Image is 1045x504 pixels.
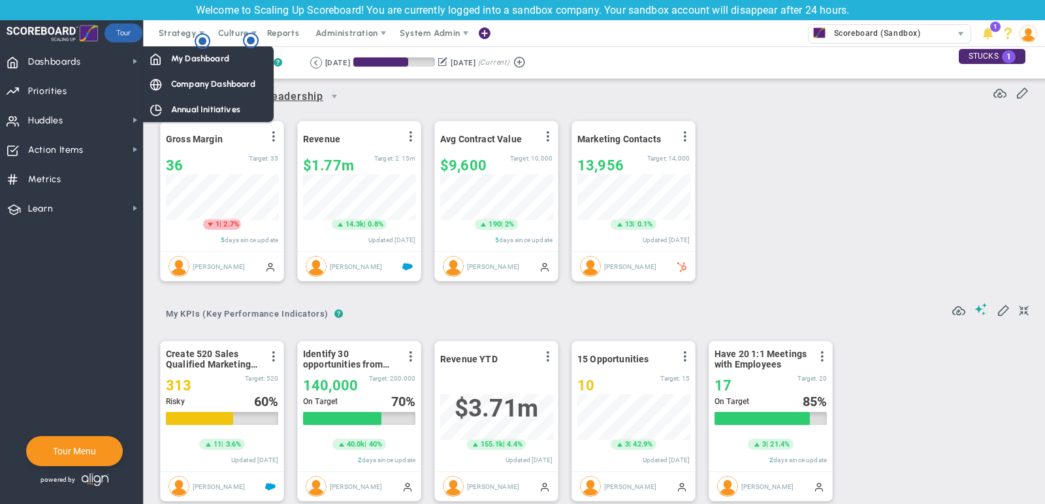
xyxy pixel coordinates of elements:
span: Refresh Data [952,302,965,315]
span: 4.4% [507,440,522,449]
img: Hannah Dogru [443,476,464,497]
span: 2.7% [223,220,239,228]
span: select [323,86,346,108]
span: [PERSON_NAME] [467,482,519,490]
span: Manually Updated [265,261,276,272]
span: 42.9% [633,440,652,449]
span: 2 [769,456,773,464]
span: $9,600 [440,157,487,174]
span: 20 [819,375,827,382]
div: Powered by Align [26,469,165,490]
img: Hannah Dogru [717,476,738,497]
span: Learn [28,195,53,223]
span: 190 [489,219,500,230]
span: [PERSON_NAME] [193,262,245,270]
span: Manually Updated [677,481,687,492]
span: Target: [374,155,394,162]
span: Create 520 Sales Qualified Marketing Leads [166,349,261,370]
span: days since update [499,236,553,244]
div: % [254,394,279,409]
span: 14,000 [668,155,690,162]
span: 10,000 [531,155,553,162]
span: On Target [715,397,749,406]
img: Jane Wilson [169,256,189,277]
span: 2 [358,456,362,464]
span: 0.1% [637,220,653,228]
span: Annual Initiatives [171,103,240,116]
span: [PERSON_NAME] [330,482,382,490]
span: Marketing Contacts [577,134,661,144]
span: select [952,25,971,43]
button: Go to previous period [310,57,322,69]
span: Salesforce Enabled<br ></span>Sandbox: Quarterly Revenue [402,261,413,272]
span: 15 Opportunities [577,354,649,364]
span: My KPIs (Key Performance Indicators) [160,304,334,324]
span: Updated [DATE] [643,456,690,464]
span: Reports [261,20,306,46]
span: 40.0k [347,439,365,450]
span: Priorities [28,78,67,105]
div: [DATE] [451,57,475,69]
span: Administration [315,28,378,38]
img: 193898.Person.photo [1020,25,1037,42]
img: Hannah Dogru [306,476,327,497]
span: | [364,220,366,228]
span: [PERSON_NAME] [604,262,656,270]
span: 21.4% [770,440,790,449]
span: Identify 30 opportunities from SmithCo resulting in $200K new sales [303,349,398,370]
span: | [221,440,223,449]
span: [PERSON_NAME] [467,262,519,270]
button: Tour Menu [49,445,100,457]
span: Refresh Data [993,85,1006,98]
span: 3.6% [226,440,242,449]
span: | [629,440,631,449]
span: Culture [218,28,249,38]
li: Announcements [978,20,998,46]
span: | [766,440,768,449]
span: Target: [369,375,389,382]
span: 5 [221,236,225,244]
span: [PERSON_NAME] [193,482,245,490]
span: 70 [391,394,406,409]
span: Target: [647,155,667,162]
span: 13 [625,219,633,230]
div: Period Progress: 67% Day 61 of 90 with 29 remaining. [353,57,435,67]
span: | [501,220,503,228]
span: (Current) [478,57,509,69]
span: 36 [166,157,183,174]
span: Target: [245,375,265,382]
span: My Dashboard [171,52,229,65]
span: Salesforce Enabled<br ></span>Sandbox: Quarterly Leads and Opportunities [265,481,276,492]
span: 17 [715,377,731,394]
span: 140,000 [303,377,358,394]
span: | [633,220,635,228]
span: 15 [682,375,690,382]
span: On Target [303,397,338,406]
span: days since update [773,456,827,464]
span: Updated [DATE] [643,236,690,244]
span: [PERSON_NAME] [741,482,794,490]
span: Revenue YTD [440,354,498,364]
span: 313 [166,377,191,394]
span: 0.8% [368,220,383,228]
span: Gross Margin [166,134,223,144]
span: days since update [362,456,415,464]
span: Updated [DATE] [506,456,553,464]
span: HubSpot Enabled [677,261,687,272]
span: $1,772,675 [303,157,354,174]
span: Scoreboard (Sandbox) [828,25,921,42]
span: Huddles [28,107,63,134]
div: [DATE] [325,57,350,69]
span: | [503,440,505,449]
span: 2% [505,220,514,228]
span: 520 [266,375,278,382]
span: Dashboards [28,48,81,76]
button: My KPIs (Key Performance Indicators) [160,304,334,326]
span: Target: [510,155,530,162]
span: 60 [254,394,268,409]
span: $3,707,282 [455,394,538,422]
div: % [391,394,416,409]
span: Edit My KPIs [997,303,1010,316]
span: 85 [803,394,817,409]
span: Leadership [265,89,323,105]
